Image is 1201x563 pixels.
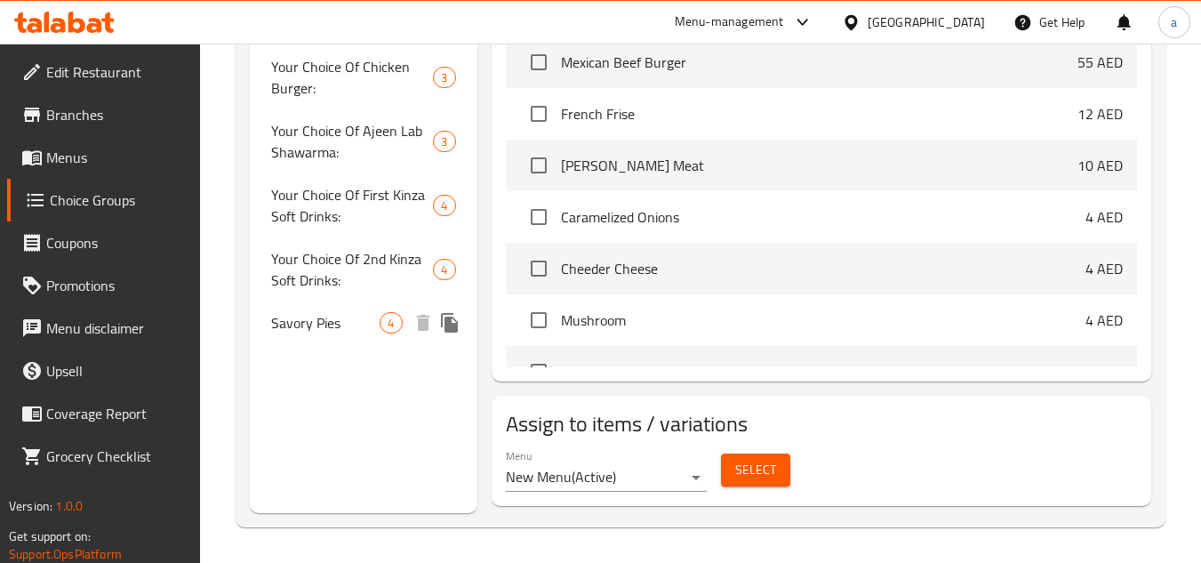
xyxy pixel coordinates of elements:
p: 4 AED [1085,258,1123,279]
span: Your Choice Of 2nd Kinza Soft Drinks: [271,248,433,291]
a: Promotions [7,264,201,307]
span: Choice Groups [50,189,187,211]
span: Your Choice Of Chicken Burger: [271,56,433,99]
span: Select choice [520,198,557,236]
div: Your Choice Of Chicken Burger:3 [250,45,476,109]
a: Choice Groups [7,179,201,221]
button: delete [410,310,436,336]
button: duplicate [436,310,463,336]
span: Your Choice Of Ajeen Lab Shawarma: [271,120,433,163]
div: Menu-management [675,12,784,33]
span: Select choice [520,147,557,184]
button: Select [721,454,790,487]
span: Cheeder Cheese [561,258,1085,279]
span: Mexican Beef Burger [561,52,1077,73]
span: 3 [434,69,454,86]
span: 1.0.0 [55,495,83,518]
div: Your Choice Of 2nd Kinza Soft Drinks:4 [250,237,476,302]
div: Choices [380,312,402,334]
span: Select choice [520,44,557,81]
span: Mexican Sauce [561,361,1085,382]
span: Promotions [46,275,187,296]
span: Select choice [520,250,557,287]
p: 4 AED [1085,310,1123,331]
div: Your Choice Of First Kinza Soft Drinks:4 [250,173,476,237]
div: Choices [433,67,455,88]
span: Upsell [46,360,187,382]
span: Caramelized Onions [561,206,1085,228]
span: Menu disclaimer [46,318,187,339]
div: [GEOGRAPHIC_DATA] [868,12,985,32]
span: Coverage Report [46,403,187,424]
span: Select choice [520,95,557,133]
p: 4 AED [1085,361,1123,382]
a: Menu disclaimer [7,307,201,350]
a: Upsell [7,350,201,392]
a: Edit Restaurant [7,51,201,93]
span: 3 [434,133,454,150]
span: Mushroom [561,310,1085,331]
span: 4 [434,261,454,278]
span: Menus [46,147,187,168]
a: Branches [7,93,201,136]
span: Savory Pies [271,312,380,334]
span: Select choice [520,353,557,390]
div: Savory Pies4deleteduplicate [250,302,476,344]
div: Your Choice Of Ajeen Lab Shawarma:3 [250,109,476,173]
a: Coupons [7,221,201,264]
span: Select [735,459,776,481]
span: 4 [434,197,454,214]
span: Grocery Checklist [46,446,187,467]
label: Menu [506,450,532,461]
a: Coverage Report [7,392,201,435]
span: Version: [9,495,52,518]
h2: Assign to items / variations [506,410,1137,438]
span: Your Choice Of First Kinza Soft Drinks: [271,184,433,227]
span: Edit Restaurant [46,61,187,83]
div: Choices [433,195,455,216]
span: 4 [380,315,401,332]
span: Get support on: [9,525,91,548]
a: Menus [7,136,201,179]
span: a [1171,12,1177,32]
div: Choices [433,131,455,152]
a: Grocery Checklist [7,435,201,478]
p: 10 AED [1077,155,1123,176]
span: [PERSON_NAME] Meat [561,155,1077,176]
span: Select choice [520,302,557,339]
span: Coupons [46,232,187,253]
div: Choices [433,259,455,280]
p: 55 AED [1077,52,1123,73]
span: Branches [46,104,187,125]
span: French Frise [561,103,1077,125]
div: New Menu(Active) [506,463,707,492]
p: 4 AED [1085,206,1123,228]
p: 12 AED [1077,103,1123,125]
